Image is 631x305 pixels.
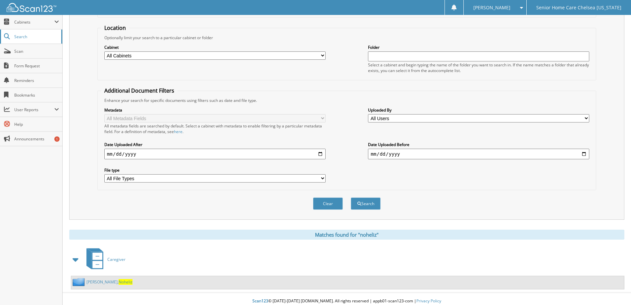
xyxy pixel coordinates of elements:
[473,6,510,10] span: [PERSON_NAME]
[368,62,589,73] div: Select a cabinet and begin typing the name of the folder you want to search in. If the name match...
[14,107,54,113] span: User Reports
[101,35,593,40] div: Optionally limit your search to a particular cabinet or folder
[14,34,58,39] span: Search
[104,107,326,113] label: Metadata
[14,48,59,54] span: Scan
[14,92,59,98] span: Bookmarks
[101,87,178,94] legend: Additional Document Filters
[416,298,441,304] a: Privacy Policy
[104,167,326,173] label: File type
[69,230,624,240] div: Matches found for "noheliz"
[368,44,589,50] label: Folder
[104,44,326,50] label: Cabinet
[351,197,381,210] button: Search
[174,129,183,134] a: here
[119,279,132,285] span: Noheliz
[368,107,589,113] label: Uploaded By
[104,142,326,147] label: Date Uploaded After
[252,298,268,304] span: Scan123
[14,136,59,142] span: Announcements
[101,24,129,32] legend: Location
[368,149,589,159] input: end
[313,197,343,210] button: Clear
[54,136,60,142] div: 1
[86,279,132,285] a: [PERSON_NAME],Noheliz
[14,63,59,69] span: Form Request
[82,246,126,272] a: Caregiver
[107,257,126,262] span: Caregiver
[101,98,593,103] div: Enhance your search for specific documents using filters such as date and file type.
[104,149,326,159] input: start
[14,121,59,127] span: Help
[14,78,59,83] span: Reminders
[73,278,86,286] img: folder2.png
[104,123,326,134] div: All metadata fields are searched by default. Select a cabinet with metadata to enable filtering b...
[368,142,589,147] label: Date Uploaded Before
[536,6,621,10] span: Senior Home Care Chelsea [US_STATE]
[14,19,54,25] span: Cabinets
[7,3,56,12] img: scan123-logo-white.svg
